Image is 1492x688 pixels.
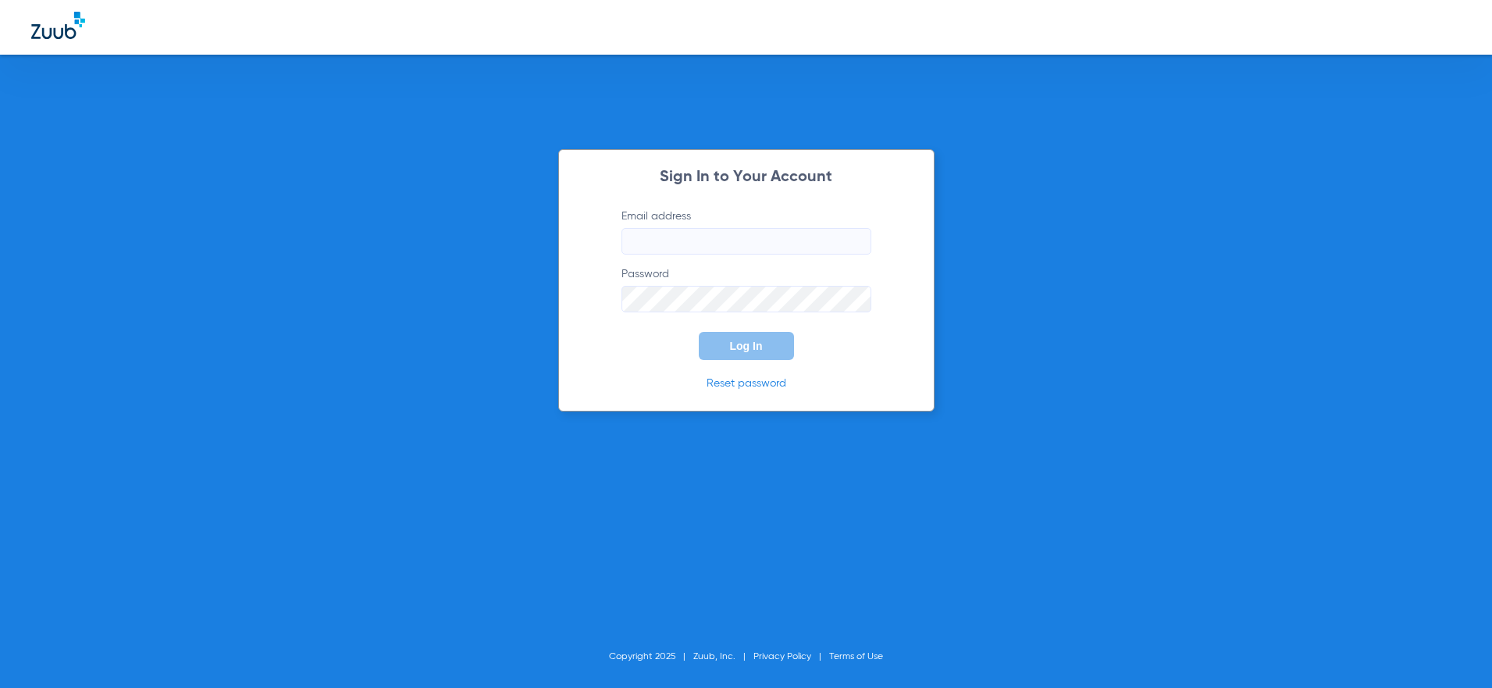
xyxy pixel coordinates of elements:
a: Privacy Policy [753,652,811,661]
li: Copyright 2025 [609,649,693,665]
span: Log In [730,340,763,352]
button: Log In [699,332,794,360]
img: Zuub Logo [31,12,85,39]
a: Reset password [707,378,786,389]
li: Zuub, Inc. [693,649,753,665]
input: Email address [621,228,871,255]
input: Password [621,286,871,312]
h2: Sign In to Your Account [598,169,895,185]
iframe: Chat Widget [1414,613,1492,688]
label: Email address [621,209,871,255]
label: Password [621,266,871,312]
a: Terms of Use [829,652,883,661]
